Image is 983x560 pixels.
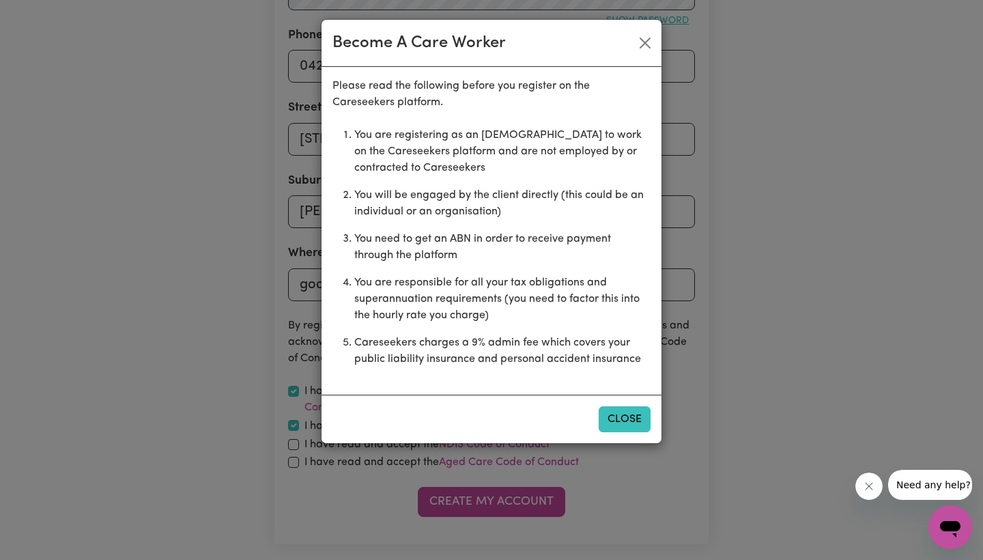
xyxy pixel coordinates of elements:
li: You are registering as an [DEMOGRAPHIC_DATA] to work on the Careseekers platform and are not empl... [354,122,651,182]
li: You will be engaged by the client directly (this could be an individual or an organisation) [354,182,651,225]
iframe: Message from company [888,470,972,500]
p: Please read the following before you register on the Careseekers platform. [332,78,651,111]
li: You need to get an ABN in order to receive payment through the platform [354,225,651,269]
button: Close [599,406,651,432]
li: Careseekers charges a 9% admin fee which covers your public liability insurance and personal acci... [354,329,651,373]
iframe: Close message [855,473,883,500]
div: Become A Care Worker [332,31,506,55]
li: You are responsible for all your tax obligations and superannuation requirements (you need to fac... [354,269,651,329]
iframe: Button to launch messaging window [928,505,972,549]
button: Close [634,32,656,54]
